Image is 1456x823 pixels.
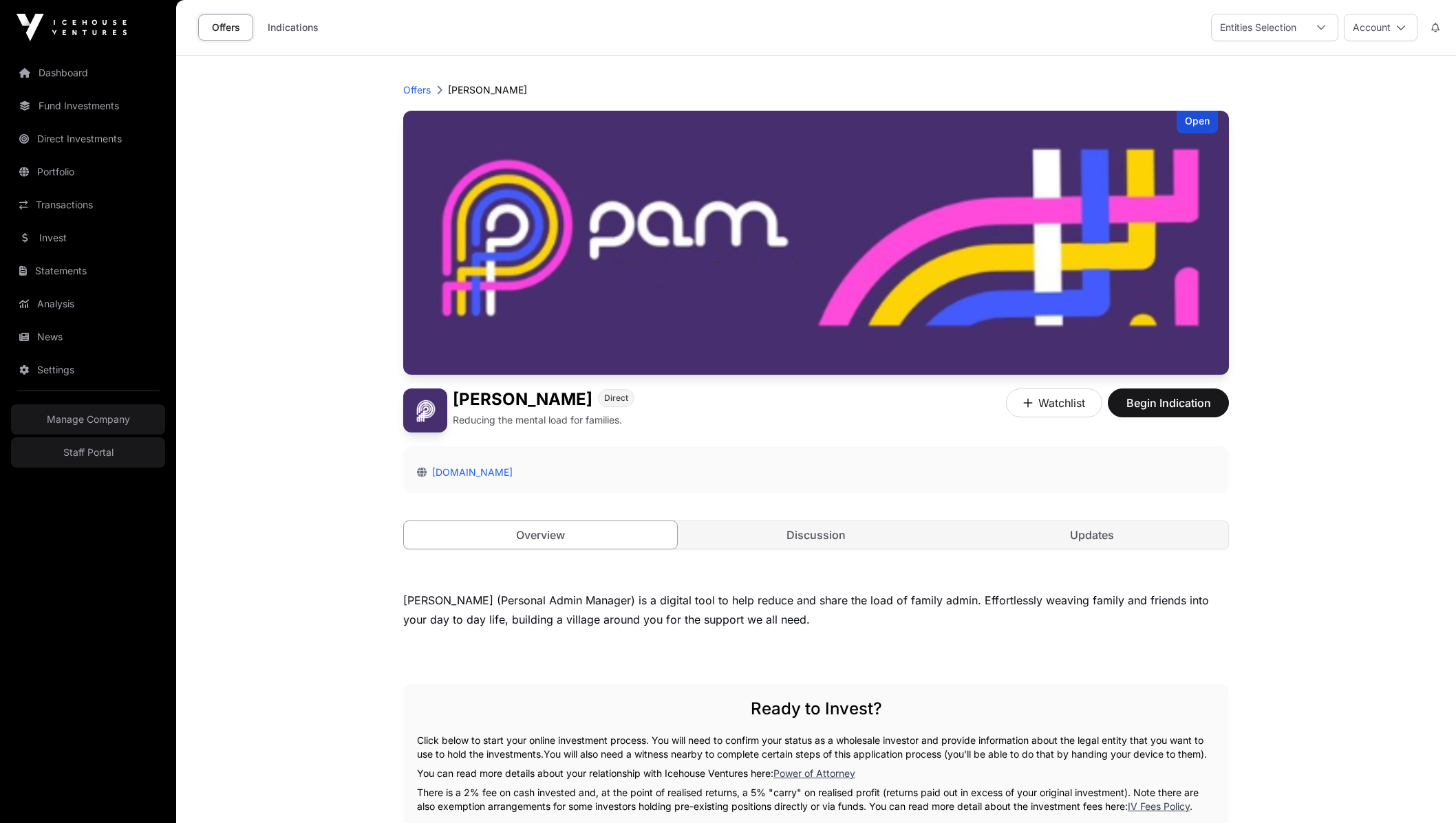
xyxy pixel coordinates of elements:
a: Power of Attorney [773,767,855,779]
a: Settings [11,355,165,385]
a: Portfolio [11,157,165,187]
div: [PERSON_NAME] (Personal Admin Manager) is a digital tool to help reduce and share the load of fam... [403,591,1229,629]
a: Transactions [11,190,165,220]
p: [PERSON_NAME] [448,83,527,97]
a: Statements [11,256,165,286]
img: Icehouse Ventures Logo [17,14,127,41]
span: Begin Indication [1125,395,1212,411]
img: PAM [403,111,1229,375]
a: Indications [259,14,328,41]
img: PAM [403,388,447,432]
p: There is a 2% fee on cash invested and, at the point of realised returns, a 5% "carry" on realise... [417,786,1215,813]
a: Offers [198,14,253,41]
div: Entities Selection [1212,14,1305,41]
a: Invest [11,223,165,253]
a: Dashboard [11,58,165,88]
button: Watchlist [1006,388,1102,417]
p: Click below to start your online investment process. You will need to confirm your status as a wh... [417,734,1215,761]
nav: Tabs [404,521,1228,549]
a: Direct Investments [11,124,165,154]
span: Direct [604,393,628,404]
h1: [PERSON_NAME] [453,388,592,410]
a: Begin Indication [1108,402,1229,416]
a: Manage Company [11,404,165,435]
div: Open [1177,111,1218,133]
a: Discussion [680,521,953,549]
a: Offers [403,83,431,97]
a: Updates [955,521,1228,549]
p: You can read more details about your relationship with Icehouse Ventures here: [417,767,1215,780]
h2: Ready to Invest? [417,698,1215,720]
button: Account [1344,14,1417,41]
button: Begin Indication [1108,388,1229,417]
a: Staff Portal [11,437,165,468]
a: IV Fees Policy [1128,800,1190,812]
p: Reducing the mental load for families. [453,413,622,427]
a: [DOMAIN_NAME] [427,466,513,478]
span: You will also need a witness nearby to complete certain steps of this application process (you'll... [544,748,1207,760]
a: Fund Investments [11,91,165,121]
a: Overview [403,520,678,549]
a: Analysis [11,289,165,319]
a: News [11,322,165,352]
